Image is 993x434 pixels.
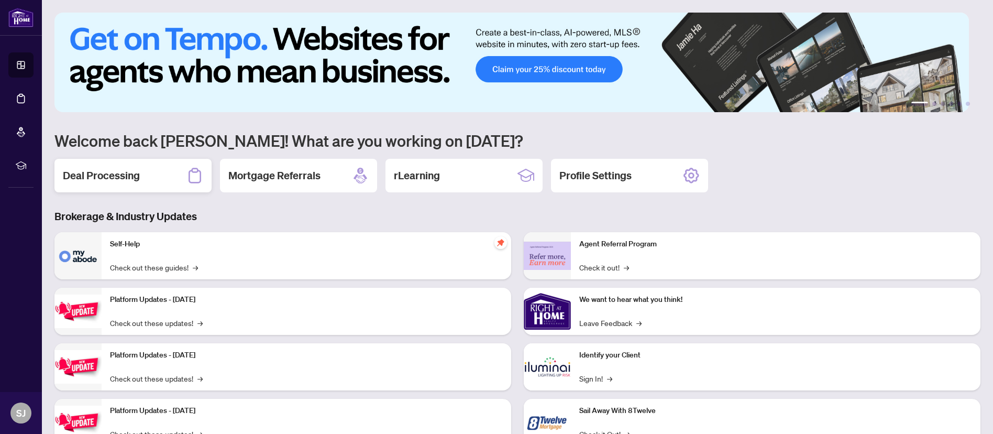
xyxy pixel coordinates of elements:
button: 4 [949,102,953,106]
h2: Profile Settings [559,168,632,183]
span: → [193,262,198,273]
p: Platform Updates - [DATE] [110,350,503,361]
button: 5 [957,102,962,106]
img: Slide 0 [54,13,969,112]
img: Self-Help [54,232,102,279]
img: Agent Referral Program [524,242,571,270]
a: Sign In!→ [579,373,612,384]
p: Platform Updates - [DATE] [110,405,503,417]
span: → [624,262,629,273]
button: 3 [941,102,945,106]
button: 2 [932,102,936,106]
img: We want to hear what you think! [524,288,571,335]
span: → [636,317,642,329]
img: Identify your Client [524,343,571,390]
p: Platform Updates - [DATE] [110,294,503,306]
p: Self-Help [110,238,503,250]
button: Open asap [951,397,983,429]
span: → [197,317,203,329]
span: → [607,373,612,384]
h1: Welcome back [PERSON_NAME]! What are you working on [DATE]? [54,131,980,150]
span: → [197,373,203,384]
h2: Deal Processing [63,168,140,183]
span: pushpin [494,236,507,249]
img: logo [8,8,34,27]
a: Check it out!→ [579,262,629,273]
p: Identify your Client [579,350,972,361]
h3: Brokerage & Industry Updates [54,209,980,224]
p: Sail Away With 8Twelve [579,405,972,417]
p: We want to hear what you think! [579,294,972,306]
a: Check out these updates!→ [110,317,203,329]
a: Check out these guides!→ [110,262,198,273]
a: Check out these updates!→ [110,373,203,384]
h2: rLearning [394,168,440,183]
button: 1 [911,102,928,106]
button: 6 [966,102,970,106]
h2: Mortgage Referrals [228,168,321,183]
a: Leave Feedback→ [579,317,642,329]
img: Platform Updates - July 8, 2025 [54,350,102,383]
span: SJ [16,406,26,420]
p: Agent Referral Program [579,238,972,250]
img: Platform Updates - July 21, 2025 [54,295,102,328]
